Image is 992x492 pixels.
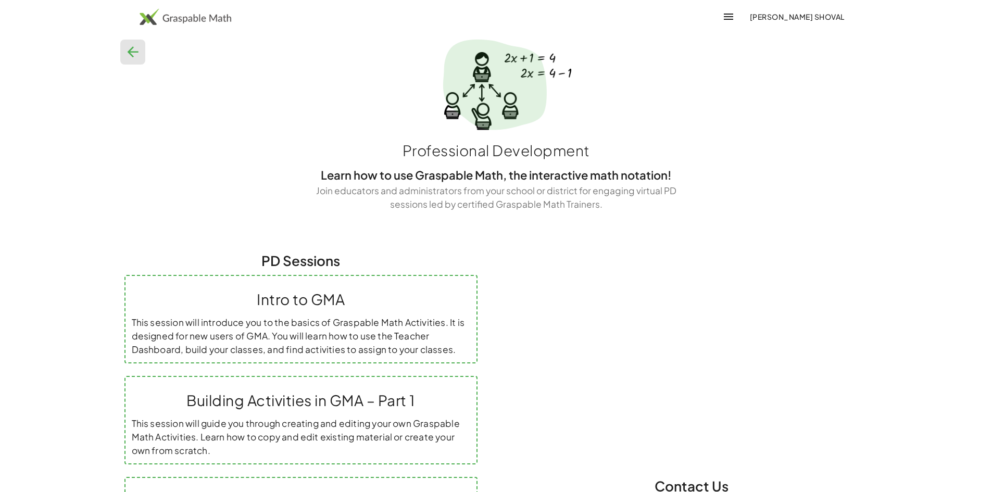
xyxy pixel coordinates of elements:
span: [PERSON_NAME] Shoval [749,12,844,21]
p: This session will introduce you to the basics of Graspable Math Activities. It is designed for ne... [132,316,470,356]
img: Spotlight [443,39,547,130]
button: [PERSON_NAME] Shoval [741,7,852,26]
h1: Professional Development [112,140,881,161]
p: Learn how to use Graspable Math, the interactive math notation! [112,167,881,184]
h1: Building Activities in GMA – Part 1 [132,389,470,411]
h1: Intro to GMA [132,288,470,310]
h2: PD Sessions [112,250,490,271]
p: This session will guide you through creating and editing your own Graspable Math Activities. Lear... [132,417,470,457]
p: Join educators and administrators from your school or district for engaging virtual PD sessions l... [314,184,679,211]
